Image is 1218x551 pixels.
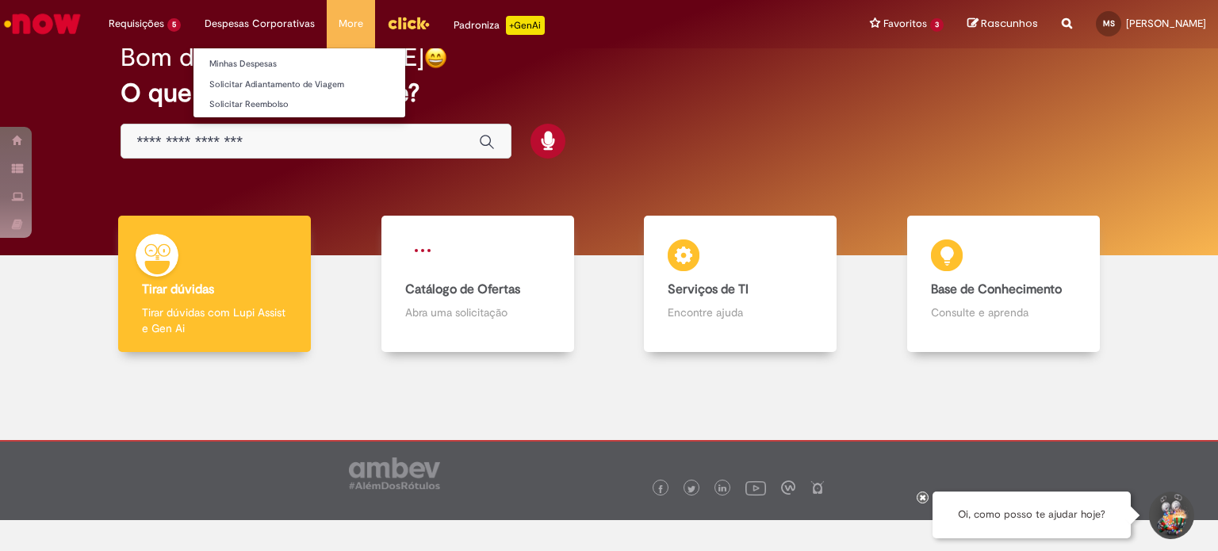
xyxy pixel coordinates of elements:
[745,477,766,498] img: logo_footer_youtube.png
[387,11,430,35] img: click_logo_yellow_360x200.png
[931,281,1062,297] b: Base de Conhecimento
[142,281,214,297] b: Tirar dúvidas
[349,457,440,489] img: logo_footer_ambev_rotulo_gray.png
[405,281,520,297] b: Catálogo de Ofertas
[688,485,695,493] img: logo_footer_twitter.png
[205,16,315,32] span: Despesas Corporativas
[781,480,795,495] img: logo_footer_workplace.png
[142,304,287,336] p: Tirar dúvidas com Lupi Assist e Gen Ai
[1126,17,1206,30] span: [PERSON_NAME]
[967,17,1038,32] a: Rascunhos
[930,18,944,32] span: 3
[609,216,872,353] a: Serviços de TI Encontre ajuda
[167,18,181,32] span: 5
[668,281,749,297] b: Serviços de TI
[931,304,1076,320] p: Consulte e aprenda
[657,485,665,493] img: logo_footer_facebook.png
[933,492,1131,538] div: Oi, como posso te ajudar hoje?
[121,44,424,71] h2: Bom dia, [PERSON_NAME]
[506,16,545,35] p: +GenAi
[121,79,1098,107] h2: O que você procura hoje?
[109,16,164,32] span: Requisições
[193,76,405,94] a: Solicitar Adiantamento de Viagem
[347,216,610,353] a: Catálogo de Ofertas Abra uma solicitação
[2,8,83,40] img: ServiceNow
[193,96,405,113] a: Solicitar Reembolso
[810,480,825,495] img: logo_footer_naosei.png
[1147,492,1194,539] button: Iniciar Conversa de Suporte
[83,216,347,353] a: Tirar dúvidas Tirar dúvidas com Lupi Assist e Gen Ai
[872,216,1136,353] a: Base de Conhecimento Consulte e aprenda
[339,16,363,32] span: More
[193,55,405,73] a: Minhas Despesas
[981,16,1038,31] span: Rascunhos
[668,304,813,320] p: Encontre ajuda
[424,46,447,69] img: happy-face.png
[883,16,927,32] span: Favoritos
[454,16,545,35] div: Padroniza
[193,48,406,118] ul: Despesas Corporativas
[405,304,550,320] p: Abra uma solicitação
[718,484,726,494] img: logo_footer_linkedin.png
[1103,18,1115,29] span: MS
